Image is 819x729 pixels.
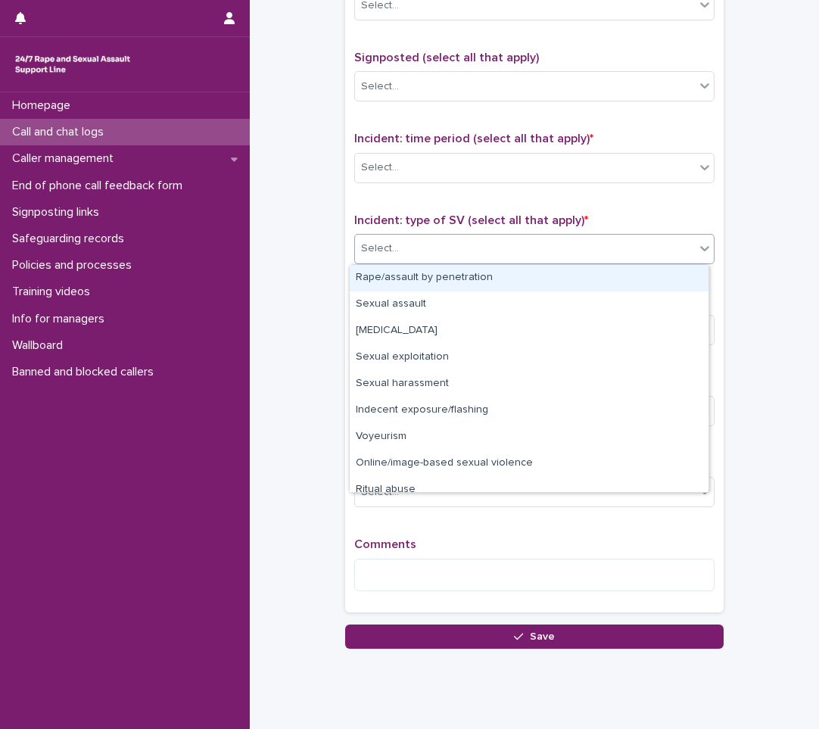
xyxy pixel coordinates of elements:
p: Homepage [6,98,83,113]
div: Select... [361,160,399,176]
div: Rape/assault by penetration [350,265,708,291]
span: Comments [354,538,416,550]
p: Info for managers [6,312,117,326]
div: Select... [361,241,399,257]
p: Training videos [6,285,102,299]
p: Wallboard [6,338,75,353]
p: Caller management [6,151,126,166]
p: Policies and processes [6,258,144,273]
span: Incident: type of SV (select all that apply) [354,214,588,226]
div: Indecent exposure/flashing [350,397,708,424]
p: Safeguarding records [6,232,136,246]
button: Save [345,625,724,649]
div: Select... [361,79,399,95]
span: Signposted (select all that apply) [354,51,539,64]
div: Sexual harassment [350,371,708,397]
p: Banned and blocked callers [6,365,166,379]
p: End of phone call feedback form [6,179,195,193]
span: Incident: time period (select all that apply) [354,132,593,145]
div: Sexual exploitation [350,344,708,371]
div: Voyeurism [350,424,708,450]
div: Ritual abuse [350,477,708,503]
div: Sexual assault [350,291,708,318]
div: Child sexual abuse [350,318,708,344]
img: rhQMoQhaT3yELyF149Cw [12,49,133,79]
p: Call and chat logs [6,125,116,139]
p: Signposting links [6,205,111,220]
div: Online/image-based sexual violence [350,450,708,477]
span: Save [530,631,555,642]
